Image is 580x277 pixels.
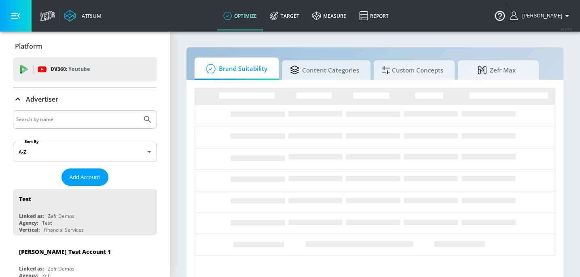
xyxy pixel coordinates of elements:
[19,226,40,233] div: Vertical:
[466,60,527,80] span: Zefr Max
[19,213,44,219] div: Linked as:
[19,195,31,203] div: Test
[290,60,359,80] span: Content Categories
[382,60,443,80] span: Custom Concepts
[13,35,157,58] div: Platform
[16,114,139,125] input: Search by name
[44,226,84,233] div: Financial Services
[19,265,44,272] div: Linked as:
[23,139,40,144] label: Sort By
[13,189,157,235] div: TestLinked as:Zefr DemosAgency:TestVertical:Financial Services
[70,173,100,182] span: Add Account
[217,1,263,30] a: optimize
[61,168,108,186] button: Add Account
[15,42,42,51] p: Platform
[26,95,58,104] p: Advertiser
[13,142,157,162] div: A-Z
[519,13,562,19] span: login as: kate.csiki@zefr.com
[64,10,102,22] a: Atrium
[78,12,102,19] div: Atrium
[13,88,157,111] div: Advertiser
[203,59,267,79] span: Brand Suitability
[48,213,74,219] div: Zefr Demos
[19,219,38,226] div: Agency:
[306,1,353,30] a: measure
[19,248,111,256] div: [PERSON_NAME] Test Account 1
[48,265,74,272] div: Zefr Demos
[489,4,511,27] button: Open Resource Center
[51,65,90,74] p: DV360:
[42,219,52,226] div: Test
[263,1,306,30] a: Target
[510,11,572,21] button: [PERSON_NAME]
[13,57,157,81] div: DV360: Youtube
[68,65,90,73] p: Youtube
[353,1,395,30] a: Report
[561,27,572,31] span: v 4.24.0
